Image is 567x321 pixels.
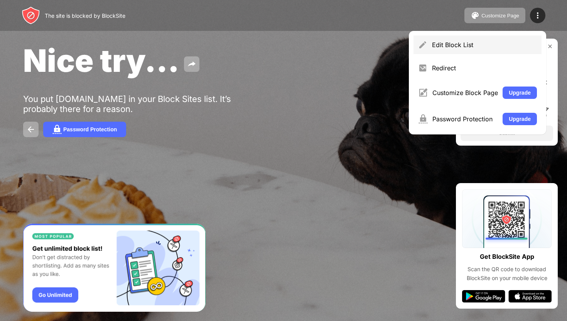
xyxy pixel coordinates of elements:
img: menu-icon.svg [533,11,542,20]
div: Password Protection [432,115,498,123]
img: menu-pencil.svg [418,40,427,49]
img: share.svg [187,59,196,69]
button: Upgrade [503,113,537,125]
div: Get BlockSite App [480,251,534,262]
img: menu-redirect.svg [418,63,427,73]
img: qrcode.svg [462,189,552,248]
img: menu-customize.svg [418,88,428,97]
div: Password Protection [63,126,117,132]
div: Customize Block Page [432,89,498,97]
img: google-play.svg [462,290,505,302]
iframe: Banner [23,224,206,312]
button: Password Protection [43,122,126,137]
img: back.svg [26,125,35,134]
div: Edit Block List [432,41,537,49]
img: header-logo.svg [22,6,40,25]
img: app-store.svg [508,290,552,302]
span: Nice try... [23,42,179,79]
div: Redirect [432,64,537,72]
img: pallet.svg [471,11,480,20]
img: menu-password.svg [418,114,428,124]
div: Customize Page [481,13,519,19]
button: Upgrade [503,87,537,99]
img: rate-us-close.svg [547,43,553,49]
div: Scan the QR code to download BlockSite on your mobile device [462,265,552,282]
img: password.svg [52,125,62,134]
button: Customize Page [464,8,525,23]
div: You put [DOMAIN_NAME] in your Block Sites list. It’s probably there for a reason. [23,94,262,114]
div: The site is blocked by BlockSite [45,12,125,19]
